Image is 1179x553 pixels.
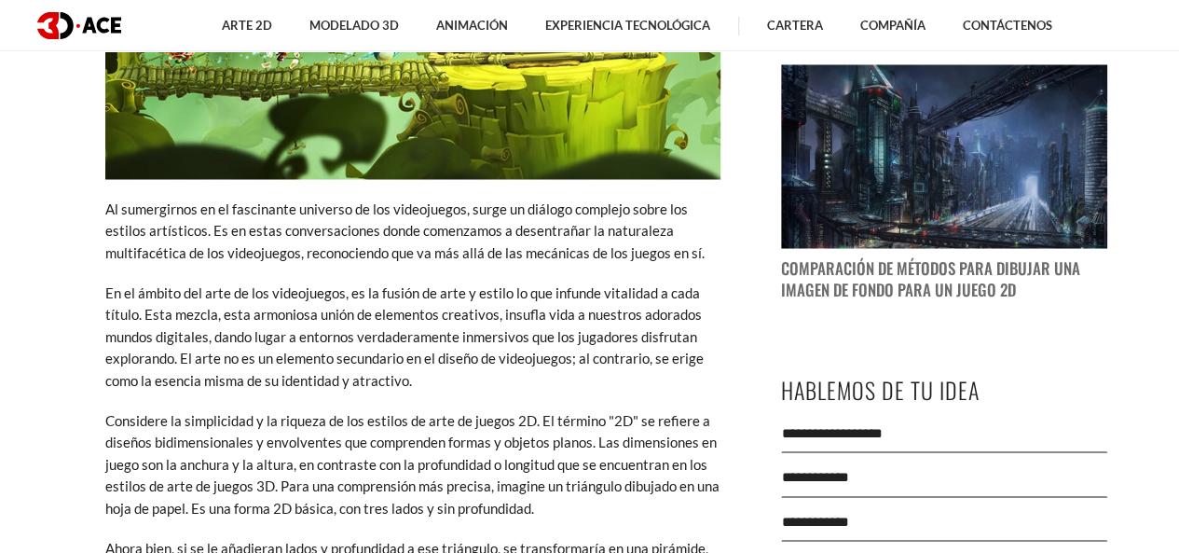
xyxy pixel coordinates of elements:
[781,256,1080,300] font: Comparación de métodos para dibujar una imagen de fondo para un juego 2D
[545,18,710,33] font: Experiencia tecnológica
[105,200,705,260] font: Al sumergirnos en el fascinante universo de los videojuegos, surge un diálogo complejo sobre los ...
[781,64,1107,248] img: imagen de publicación de blog
[860,18,925,33] font: Compañía
[309,18,399,33] font: Modelado 3D
[37,12,121,39] img: logotipo oscuro
[963,18,1052,33] font: Contáctenos
[105,283,704,388] font: En el ámbito del arte de los videojuegos, es la fusión de arte y estilo lo que infunde vitalidad ...
[767,18,823,33] font: Cartera
[781,64,1107,300] a: imagen de publicación de blog Comparación de métodos para dibujar una imagen de fondo para un jue...
[781,372,980,406] font: Hablemos de tu idea
[222,18,272,33] font: Arte 2D
[105,411,720,516] font: Considere la simplicidad y la riqueza de los estilos de arte de juegos 2D. El término "2D" se ref...
[436,18,508,33] font: Animación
